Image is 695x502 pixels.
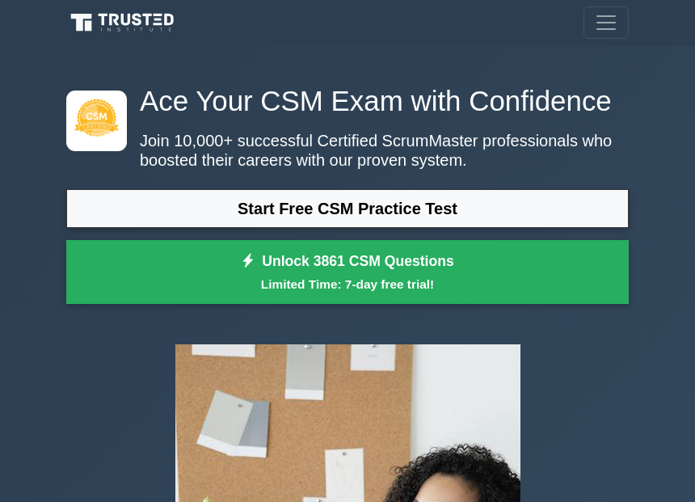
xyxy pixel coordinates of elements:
p: Join 10,000+ successful Certified ScrumMaster professionals who boosted their careers with our pr... [66,131,629,170]
small: Limited Time: 7-day free trial! [86,275,609,293]
a: Start Free CSM Practice Test [66,189,629,228]
h1: Ace Your CSM Exam with Confidence [66,84,629,118]
a: Unlock 3861 CSM QuestionsLimited Time: 7-day free trial! [66,240,629,305]
button: Toggle navigation [583,6,629,39]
